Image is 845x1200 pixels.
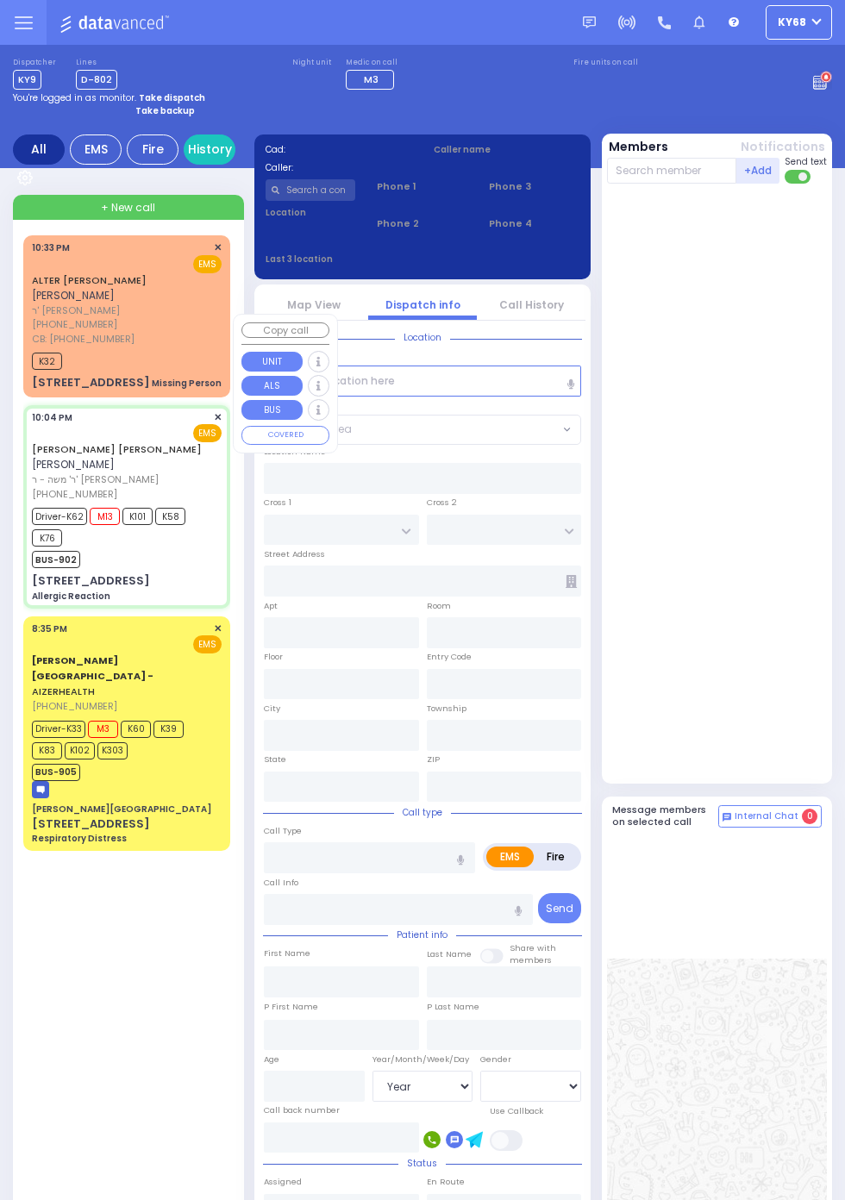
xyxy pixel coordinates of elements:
[785,168,812,185] label: Turn off text
[32,816,150,833] div: [STREET_ADDRESS]
[32,374,150,391] div: [STREET_ADDRESS]
[153,721,184,738] span: K39
[486,847,534,867] label: EMS
[377,216,467,231] span: Phone 2
[264,651,283,663] label: Floor
[427,651,472,663] label: Entry Code
[13,134,65,165] div: All
[372,1053,473,1066] div: Year/Month/Week/Day
[264,600,278,612] label: Apt
[214,622,222,636] span: ✕
[573,58,638,68] label: Fire units on call
[241,352,303,372] button: UNIT
[395,331,450,344] span: Location
[538,893,581,923] button: Send
[32,572,150,590] div: [STREET_ADDRESS]
[609,138,668,156] button: Members
[264,1001,318,1013] label: P First Name
[612,804,719,827] h5: Message members on selected call
[32,288,115,303] span: [PERSON_NAME]
[264,753,286,766] label: State
[76,70,117,90] span: D-802
[427,753,440,766] label: ZIP
[127,134,178,165] div: Fire
[427,703,466,715] label: Township
[394,806,451,819] span: Call type
[510,942,556,953] small: Share with
[32,273,147,287] a: ALTER [PERSON_NAME]
[264,825,302,837] label: Call Type
[193,424,222,442] span: EMS
[802,809,817,824] span: 0
[32,457,115,472] span: [PERSON_NAME]
[499,297,564,312] a: Call History
[566,575,577,588] span: Other building occupants
[32,303,216,318] span: ר' [PERSON_NAME]
[434,143,580,156] label: Caller name
[32,332,135,346] span: CB: [PHONE_NUMBER]
[346,58,399,68] label: Medic on call
[214,241,222,255] span: ✕
[121,721,151,738] span: K60
[735,810,798,822] span: Internal Chat
[155,508,185,525] span: K58
[59,12,174,34] img: Logo
[510,954,552,966] span: members
[489,179,579,194] span: Phone 3
[32,487,117,501] span: [PHONE_NUMBER]
[122,508,153,525] span: K101
[287,297,341,312] a: Map View
[32,832,127,845] div: Respiratory Distress
[13,91,136,104] span: You're logged in as monitor.
[766,5,832,40] button: ky68
[266,179,356,201] input: Search a contact
[264,1176,302,1188] label: Assigned
[152,377,222,390] div: Missing Person
[32,781,49,798] img: message-box.svg
[266,143,412,156] label: Cad:
[266,253,423,266] label: Last 3 location
[264,1053,279,1066] label: Age
[32,653,153,683] span: [PERSON_NAME][GEOGRAPHIC_DATA] -
[264,1104,340,1116] label: Call back number
[32,472,216,487] span: ר' משה - ר' [PERSON_NAME]
[32,622,67,635] span: 8:35 PM
[193,255,222,273] span: EMS
[427,600,451,612] label: Room
[32,590,110,603] div: Allergic Reaction
[785,155,827,168] span: Send text
[533,847,579,867] label: Fire
[264,947,310,959] label: First Name
[489,216,579,231] span: Phone 4
[32,241,70,254] span: 10:33 PM
[214,410,222,425] span: ✕
[264,497,291,509] label: Cross 1
[32,764,80,781] span: BUS-905
[427,1176,465,1188] label: En Route
[264,703,280,715] label: City
[723,813,731,822] img: comment-alt.png
[490,1105,543,1117] label: Use Callback
[88,721,118,738] span: M3
[76,58,117,68] label: Lines
[718,805,822,828] button: Internal Chat 0
[241,426,329,445] button: COVERED
[264,877,298,889] label: Call Info
[736,158,779,184] button: +Add
[241,376,303,396] button: ALS
[427,1001,479,1013] label: P Last Name
[32,803,211,816] div: [PERSON_NAME][GEOGRAPHIC_DATA]
[778,15,806,30] span: ky68
[388,928,456,941] span: Patient info
[583,16,596,29] img: message.svg
[32,529,62,547] span: K76
[70,134,122,165] div: EMS
[90,508,120,525] span: M13
[32,442,202,456] a: [PERSON_NAME] [PERSON_NAME]
[32,551,80,568] span: BUS-902
[32,411,72,424] span: 10:04 PM
[264,548,325,560] label: Street Address
[266,161,412,174] label: Caller:
[480,1053,511,1066] label: Gender
[241,322,329,339] button: Copy call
